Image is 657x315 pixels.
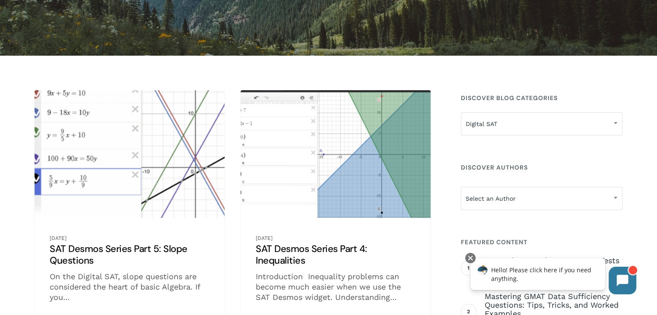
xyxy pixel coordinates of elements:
a: Desmos Guide Series [43,99,127,109]
span: Select an Author [461,187,622,210]
span: Select an Author [461,189,622,208]
span: Digital SAT [461,112,622,135]
a: Desmos Guide Series [249,99,333,109]
h4: Discover Blog Categories [461,90,622,106]
h4: Featured Content [461,234,622,250]
iframe: Chatbot [461,251,645,303]
h4: Discover Authors [461,160,622,175]
span: Digital SAT [461,115,622,133]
